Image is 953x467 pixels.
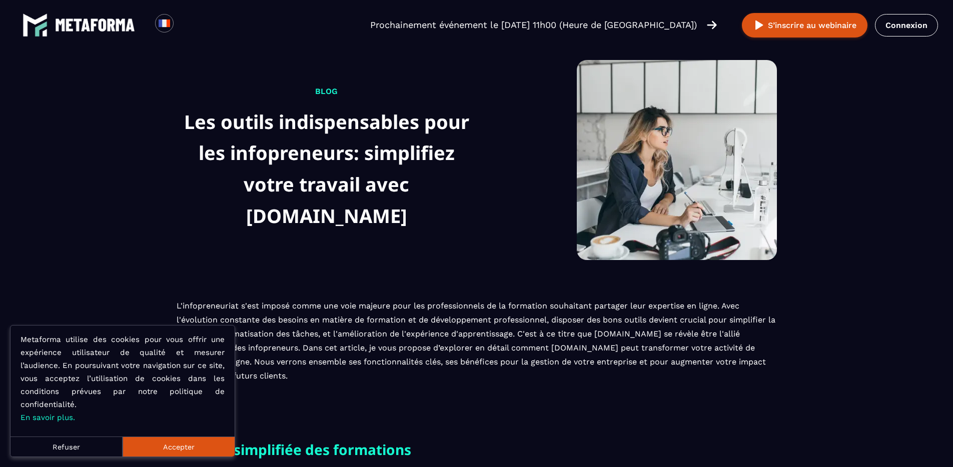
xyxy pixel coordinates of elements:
img: logo [23,12,48,37]
img: play [753,19,765,31]
button: Refuser [11,436,123,456]
button: Accepter [123,436,235,456]
p: Metaforma utilise des cookies pour vous offrir une expérience utilisateur de qualité et mesurer l... [21,333,225,424]
img: logiciel-background [577,60,777,260]
p: Prochainement événement le [DATE] 11h00 (Heure de [GEOGRAPHIC_DATA]) [370,18,697,32]
p: L'infopreneuriat s'est imposé comme une voie majeure pour les professionnels de la formation souh... [177,299,777,383]
input: Search for option [182,19,190,31]
h1: Les outils indispensables pour les infopreneurs: simplifiez votre travail avec [DOMAIN_NAME] [177,106,477,231]
img: logo [55,18,135,31]
a: En savoir plus. [21,413,75,422]
div: Search for option [174,14,198,36]
img: arrow-right [707,19,717,30]
button: S’inscrire au webinaire [742,13,867,37]
img: fr [158,17,171,29]
p: Blog [177,85,477,98]
h2: Gestion simplifiée des formations [177,438,777,461]
a: Connexion [875,14,938,36]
